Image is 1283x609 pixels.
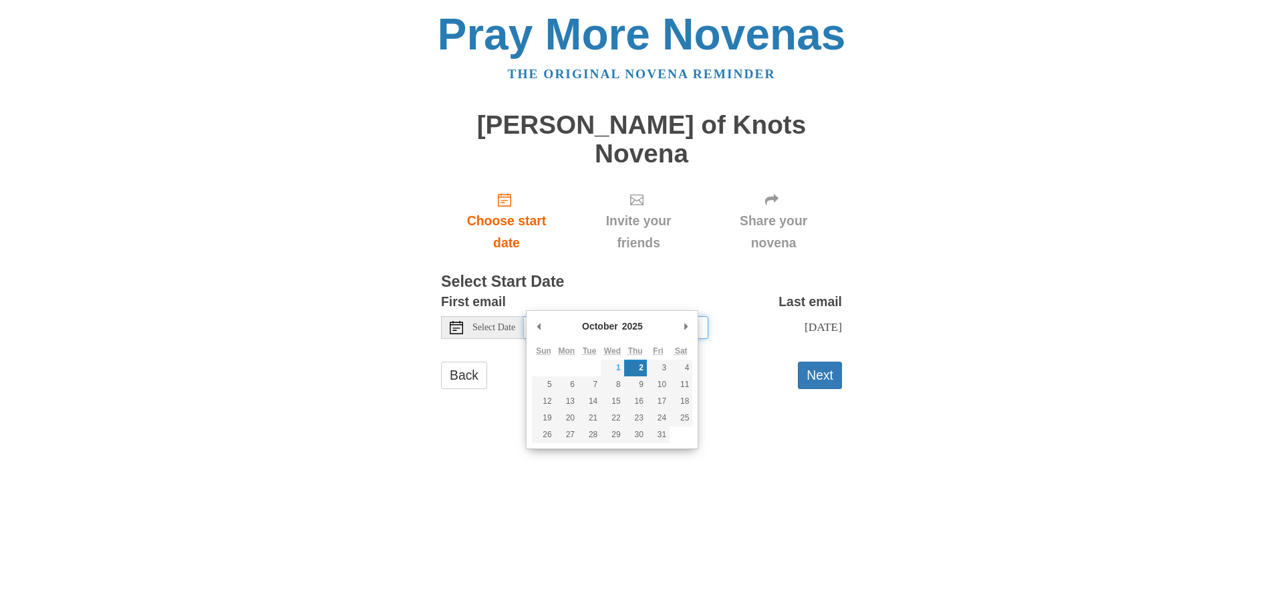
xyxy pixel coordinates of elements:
button: 3 [647,360,670,376]
abbr: Tuesday [583,346,596,356]
abbr: Monday [559,346,575,356]
button: 8 [601,376,623,393]
button: 30 [624,427,647,443]
abbr: Sunday [536,346,551,356]
button: 21 [578,410,601,427]
button: 2 [624,360,647,376]
button: 14 [578,393,601,410]
button: 1 [601,360,623,376]
a: Back [441,362,487,389]
button: 16 [624,393,647,410]
span: Select Date [472,323,515,332]
abbr: Saturday [675,346,688,356]
button: 11 [670,376,692,393]
span: [DATE] [805,320,842,334]
div: October [580,316,620,336]
button: 4 [670,360,692,376]
a: The original novena reminder [508,67,776,81]
h1: [PERSON_NAME] of Knots Novena [441,111,842,168]
button: Next [798,362,842,389]
button: 15 [601,393,623,410]
button: 13 [555,393,578,410]
button: 6 [555,376,578,393]
button: 7 [578,376,601,393]
button: 31 [647,427,670,443]
button: 19 [532,410,555,427]
button: 5 [532,376,555,393]
button: 25 [670,410,692,427]
input: Use the arrow keys to pick a date [524,316,708,339]
div: 2025 [620,316,645,336]
button: 22 [601,410,623,427]
abbr: Thursday [628,346,643,356]
button: Previous Month [532,316,545,336]
label: Last email [778,291,842,313]
span: Invite your friends [585,210,692,254]
span: Share your novena [718,210,829,254]
button: 26 [532,427,555,443]
div: Click "Next" to confirm your start date first. [705,181,842,261]
button: 24 [647,410,670,427]
button: 20 [555,410,578,427]
a: Pray More Novenas [438,9,846,59]
label: First email [441,291,506,313]
abbr: Friday [653,346,663,356]
h3: Select Start Date [441,273,842,291]
div: Click "Next" to confirm your start date first. [572,181,705,261]
button: 28 [578,427,601,443]
a: Choose start date [441,181,572,261]
button: 9 [624,376,647,393]
button: 17 [647,393,670,410]
button: 29 [601,427,623,443]
button: 18 [670,393,692,410]
button: 27 [555,427,578,443]
span: Choose start date [454,210,559,254]
abbr: Wednesday [604,346,621,356]
button: Next Month [679,316,692,336]
button: 23 [624,410,647,427]
button: 10 [647,376,670,393]
button: 12 [532,393,555,410]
